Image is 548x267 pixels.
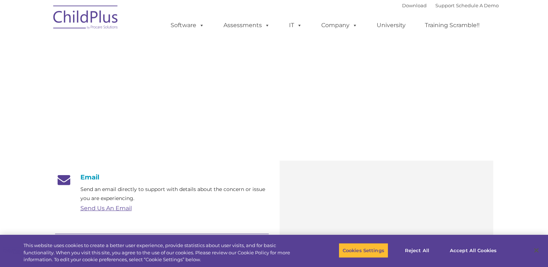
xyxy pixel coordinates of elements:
a: Support [435,3,455,8]
button: Reject All [394,243,440,258]
p: Send an email directly to support with details about the concern or issue you are experiencing. [80,185,269,203]
a: IT [282,18,309,33]
h4: Email [55,173,269,181]
a: Software [163,18,212,33]
a: University [369,18,413,33]
a: Training Scramble!! [418,18,487,33]
a: Schedule A Demo [456,3,499,8]
a: Send Us An Email [80,205,132,212]
a: Assessments [216,18,277,33]
button: Close [528,242,544,258]
a: Company [314,18,365,33]
img: ChildPlus by Procare Solutions [50,0,122,37]
div: This website uses cookies to create a better user experience, provide statistics about user visit... [24,242,301,263]
button: Accept All Cookies [446,243,501,258]
font: | [402,3,499,8]
a: Download [402,3,427,8]
button: Cookies Settings [339,243,388,258]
